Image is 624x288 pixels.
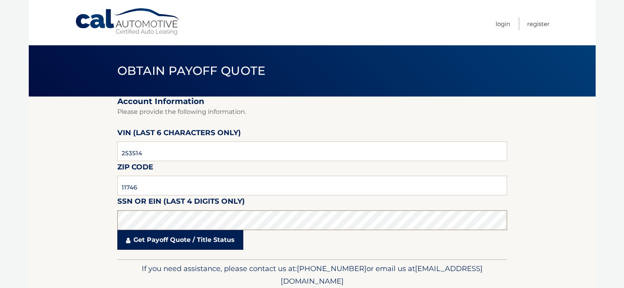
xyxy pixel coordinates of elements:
[297,264,367,273] span: [PHONE_NUMBER]
[75,8,181,36] a: Cal Automotive
[117,106,507,117] p: Please provide the following information.
[117,161,153,176] label: Zip Code
[496,17,510,30] a: Login
[117,97,507,106] h2: Account Information
[122,262,502,288] p: If you need assistance, please contact us at: or email us at
[117,195,245,210] label: SSN or EIN (last 4 digits only)
[117,127,241,141] label: VIN (last 6 characters only)
[117,230,243,250] a: Get Payoff Quote / Title Status
[527,17,550,30] a: Register
[117,63,266,78] span: Obtain Payoff Quote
